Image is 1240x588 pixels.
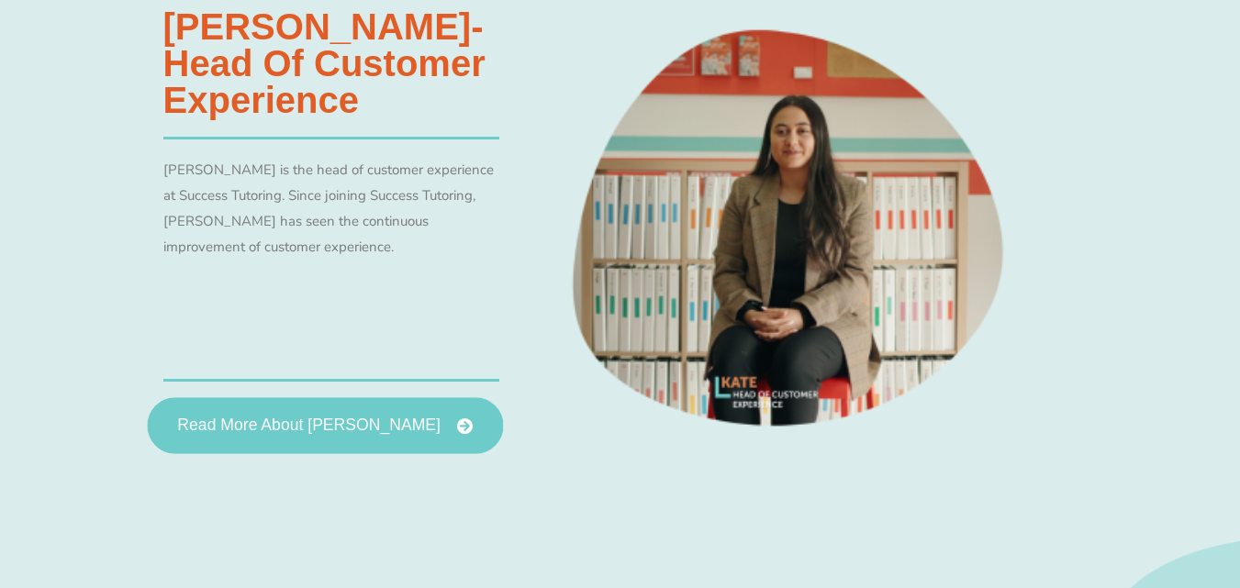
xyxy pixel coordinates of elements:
[934,381,1240,588] iframe: Chat Widget
[163,158,500,260] p: [PERSON_NAME] is the head of customer experience at Success Tutoring. Since joining Success Tutor...
[177,417,441,434] span: Read More About [PERSON_NAME]
[163,8,500,118] h3: [PERSON_NAME]- Head of Customer Experience
[147,397,503,454] a: Read More About [PERSON_NAME]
